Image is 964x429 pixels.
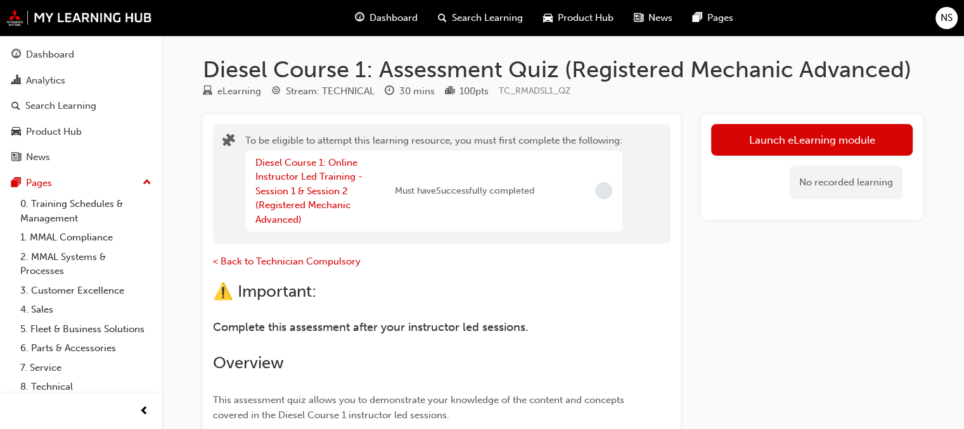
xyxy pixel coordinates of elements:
[5,40,157,171] button: DashboardAnalyticsSearch LearningProduct HubNews
[438,10,447,26] span: search-icon
[11,178,21,189] span: pages-icon
[385,84,435,99] div: Duration
[634,10,643,26] span: news-icon
[445,84,489,99] div: Points
[693,10,702,26] span: pages-icon
[648,11,672,25] span: News
[533,5,624,31] a: car-iconProduct Hub
[25,99,96,113] div: Search Learning
[395,184,534,199] span: Must have Successfully completed
[11,75,21,87] span: chart-icon
[271,86,281,97] span: target-icon
[5,171,157,195] button: Pages
[255,157,363,225] a: Diesel Course 1: Online Instructor Led Training - Session 1 & Session 2 (Registered Mechanic Adva...
[15,281,157,301] a: 3. Customer Excellence
[15,228,157,247] a: 1. MMAL Compliance
[213,353,284,373] span: Overview
[15,247,157,281] a: 2. MMAL Systems & Processes
[203,56,923,84] h1: Diesel Course 1: Assessment Quiz (Registered Mechanic Advanced)
[935,7,958,29] button: NS
[271,84,375,99] div: Stream
[213,256,361,267] a: < Back to Technician Compulsory
[15,358,157,378] a: 7. Service
[5,94,157,118] a: Search Learning
[445,86,454,97] span: podium-icon
[5,43,157,66] a: Dashboard
[11,101,20,112] span: search-icon
[790,166,903,199] div: No recorded learning
[213,282,316,301] span: ⚠️ Important:
[245,134,622,234] div: To be eligible to attempt this learning resource, you must first complete the following:
[543,10,553,26] span: car-icon
[139,404,149,420] span: prev-icon
[499,85,570,96] span: Learning resource code
[370,11,418,25] span: Dashboard
[355,10,364,26] span: guage-icon
[558,11,614,25] span: Product Hub
[213,394,627,421] span: This assessment quiz allows you to demonstrate your knowledge of the content and concepts covered...
[26,73,65,88] div: Analytics
[143,175,151,191] span: up-icon
[213,320,529,334] span: Complete this assessment after your instructor led sessions.
[222,135,235,149] span: puzzle-icon
[624,5,683,31] a: news-iconNews
[683,5,743,31] a: pages-iconPages
[428,5,533,31] a: search-iconSearch Learning
[460,84,489,99] div: 100 pts
[203,84,261,99] div: Type
[15,300,157,320] a: 4. Sales
[711,124,913,156] button: Launch eLearning module
[5,120,157,144] a: Product Hub
[11,152,21,163] span: news-icon
[941,11,953,25] span: NS
[452,11,523,25] span: Search Learning
[203,86,212,97] span: learningResourceType_ELEARNING-icon
[5,146,157,169] a: News
[399,84,435,99] div: 30 mins
[15,320,157,339] a: 5. Fleet & Business Solutions
[345,5,428,31] a: guage-iconDashboard
[15,194,157,228] a: 0. Training Schedules & Management
[15,377,157,397] a: 8. Technical
[11,49,21,61] span: guage-icon
[217,84,261,99] div: eLearning
[26,176,52,190] div: Pages
[6,9,152,26] img: mmal
[15,339,157,358] a: 6. Parts & Accessories
[26,47,74,62] div: Dashboard
[707,11,733,25] span: Pages
[385,86,394,97] span: clock-icon
[5,69,157,92] a: Analytics
[286,84,375,99] div: Stream: TECHNICAL
[595,182,612,199] span: Incomplete
[26,125,82,139] div: Product Hub
[26,150,50,165] div: News
[11,127,21,138] span: car-icon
